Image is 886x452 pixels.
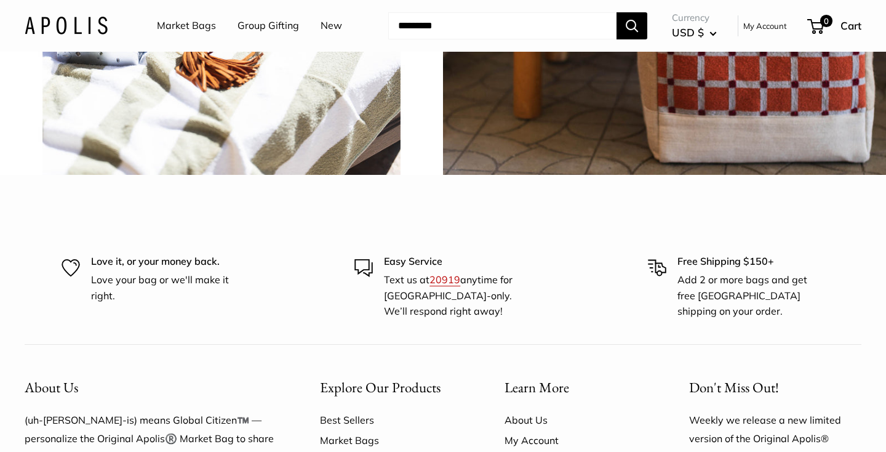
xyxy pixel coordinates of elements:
[320,410,461,430] a: Best Sellers
[25,378,78,397] span: About Us
[743,18,787,33] a: My Account
[820,15,832,27] span: 0
[237,17,299,35] a: Group Gifting
[689,376,861,400] p: Don't Miss Out!
[429,273,460,286] a: 20919
[25,376,277,400] button: About Us
[384,254,532,270] p: Easy Service
[384,272,532,320] p: Text us at anytime for [GEOGRAPHIC_DATA]-only. We’ll respond right away!
[25,17,108,34] img: Apolis
[672,9,717,26] span: Currency
[808,16,861,36] a: 0 Cart
[672,23,717,42] button: USD $
[840,19,861,32] span: Cart
[677,254,825,270] p: Free Shipping $150+
[157,17,216,35] a: Market Bags
[505,410,646,430] a: About Us
[677,272,825,320] p: Add 2 or more bags and get free [GEOGRAPHIC_DATA] shipping on your order.
[320,376,461,400] button: Explore Our Products
[320,378,441,397] span: Explore Our Products
[320,430,461,450] a: Market Bags
[505,430,646,450] a: My Account
[91,254,239,270] p: Love it, or your money back.
[91,272,239,304] p: Love your bag or we'll make it right.
[672,26,704,39] span: USD $
[388,12,617,39] input: Search...
[617,12,647,39] button: Search
[505,376,646,400] button: Learn More
[505,378,569,397] span: Learn More
[321,17,342,35] a: New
